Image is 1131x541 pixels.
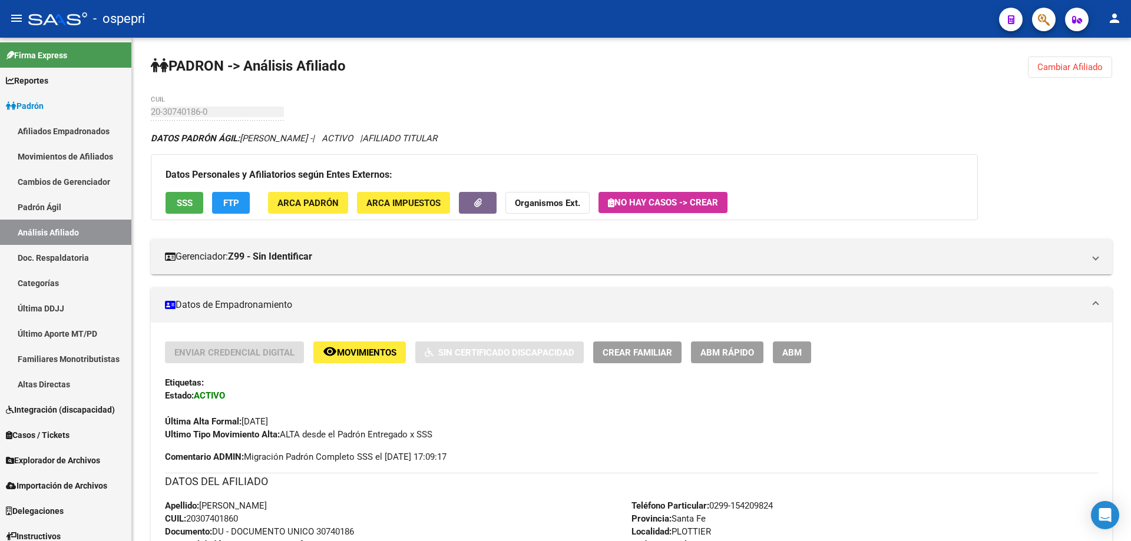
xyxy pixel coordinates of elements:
button: No hay casos -> Crear [598,192,727,213]
span: ABM Rápido [700,347,754,358]
span: 20307401860 [165,513,238,524]
span: Importación de Archivos [6,479,107,492]
span: Delegaciones [6,505,64,517]
span: ARCA Impuestos [366,198,441,208]
span: Firma Express [6,49,67,62]
strong: Documento: [165,526,212,537]
mat-panel-title: Datos de Empadronamiento [165,298,1084,311]
span: ARCA Padrón [277,198,339,208]
span: Movimientos [337,347,396,358]
div: Open Intercom Messenger [1091,501,1119,529]
strong: Ultimo Tipo Movimiento Alta: [165,429,280,440]
button: ABM Rápido [691,341,763,363]
button: Cambiar Afiliado [1028,57,1112,78]
span: Padrón [6,99,44,112]
button: ABM [773,341,811,363]
button: Enviar Credencial Digital [165,341,304,363]
span: Explorador de Archivos [6,454,100,467]
strong: Teléfono Particular: [631,500,709,511]
span: Sin Certificado Discapacidad [438,347,574,358]
strong: Estado: [165,390,194,401]
strong: Última Alta Formal: [165,416,242,427]
strong: DATOS PADRÓN ÁGIL: [151,133,240,144]
span: [PERSON_NAME] [165,500,267,511]
strong: Z99 - Sin Identificar [228,250,312,263]
span: ALTA desde el Padrón Entregado x SSS [165,429,432,440]
strong: Apellido: [165,500,199,511]
span: [PERSON_NAME] - [151,133,312,144]
span: Casos / Tickets [6,429,70,442]
span: - ospepri [93,6,145,32]
strong: Provincia: [631,513,672,524]
span: Crear Familiar [603,347,672,358]
mat-expansion-panel-header: Gerenciador:Z99 - Sin Identificar [151,239,1112,274]
span: 0299-154209824 [631,500,773,511]
span: [DATE] [165,416,268,427]
button: Organismos Ext. [505,192,590,214]
span: AFILIADO TITULAR [362,133,437,144]
button: ARCA Impuestos [357,192,450,214]
span: Santa Fe [631,513,706,524]
button: Sin Certificado Discapacidad [415,341,584,363]
i: | ACTIVO | [151,133,437,144]
strong: PADRON -> Análisis Afiliado [151,58,346,74]
strong: Etiquetas: [165,377,204,388]
h3: Datos Personales y Afiliatorios según Entes Externos: [166,167,963,183]
strong: Localidad: [631,526,672,537]
mat-icon: person [1107,11,1122,25]
button: Movimientos [313,341,406,363]
button: Crear Familiar [593,341,682,363]
button: ARCA Padrón [268,192,348,214]
h3: DATOS DEL AFILIADO [165,473,1098,490]
strong: Organismos Ext. [515,198,580,208]
mat-icon: menu [9,11,24,25]
span: Integración (discapacidad) [6,403,115,416]
span: Enviar Credencial Digital [174,347,295,358]
span: No hay casos -> Crear [608,197,718,208]
mat-icon: remove_red_eye [323,344,337,359]
mat-panel-title: Gerenciador: [165,250,1084,263]
span: Cambiar Afiliado [1037,62,1103,72]
span: Migración Padrón Completo SSS el [DATE] 17:09:17 [165,450,447,463]
span: DU - DOCUMENTO UNICO 30740186 [165,526,354,537]
span: ABM [782,347,802,358]
span: SSS [177,198,193,208]
button: SSS [166,192,203,214]
button: FTP [212,192,250,214]
strong: CUIL: [165,513,186,524]
strong: ACTIVO [194,390,225,401]
span: FTP [223,198,239,208]
mat-expansion-panel-header: Datos de Empadronamiento [151,287,1112,323]
span: Reportes [6,74,48,87]
strong: Comentario ADMIN: [165,452,244,462]
span: PLOTTIER [631,526,711,537]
